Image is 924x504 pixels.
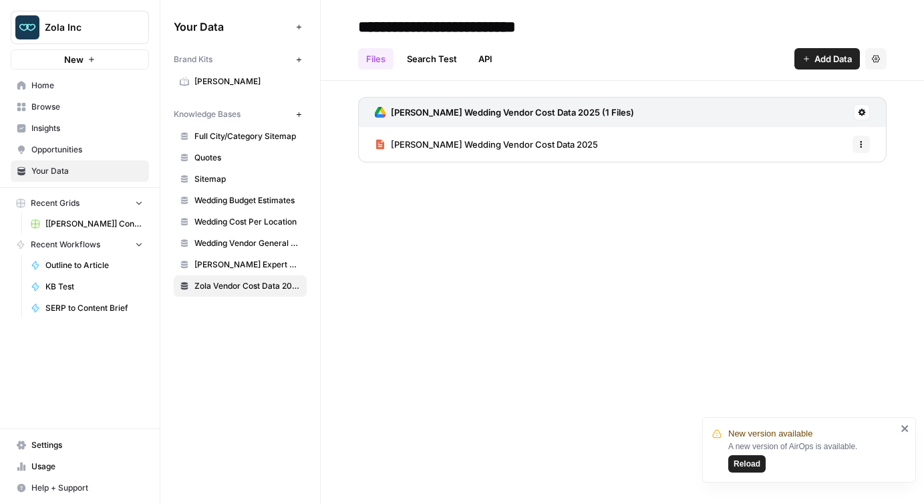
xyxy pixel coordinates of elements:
[25,297,149,319] a: SERP to Content Brief
[174,53,212,66] span: Brand Kits
[11,11,149,44] button: Workspace: Zola Inc
[31,122,143,134] span: Insights
[31,197,80,209] span: Recent Grids
[11,96,149,118] a: Browse
[31,239,100,251] span: Recent Workflows
[375,127,598,162] a: [PERSON_NAME] Wedding Vendor Cost Data 2025
[174,275,307,297] a: Zola Vendor Cost Data 2025
[194,130,301,142] span: Full City/Category Sitemap
[25,276,149,297] a: KB Test
[194,173,301,185] span: Sitemap
[734,458,760,470] span: Reload
[11,477,149,499] button: Help + Support
[31,144,143,156] span: Opportunities
[31,101,143,113] span: Browse
[11,193,149,213] button: Recent Grids
[728,427,812,440] span: New version available
[11,75,149,96] a: Home
[728,455,766,473] button: Reload
[174,233,307,254] a: Wedding Vendor General Sitemap
[728,440,897,473] div: A new version of AirOps is available.
[194,280,301,292] span: Zola Vendor Cost Data 2025
[194,216,301,228] span: Wedding Cost Per Location
[174,190,307,211] a: Wedding Budget Estimates
[194,76,301,88] span: [PERSON_NAME]
[45,302,143,314] span: SERP to Content Brief
[174,147,307,168] a: Quotes
[358,48,394,70] a: Files
[11,49,149,70] button: New
[391,138,598,151] span: [PERSON_NAME] Wedding Vendor Cost Data 2025
[11,160,149,182] a: Your Data
[174,126,307,147] a: Full City/Category Sitemap
[25,213,149,235] a: [[PERSON_NAME]] Content Creation
[794,48,860,70] button: Add Data
[375,98,634,127] a: [PERSON_NAME] Wedding Vendor Cost Data 2025 (1 Files)
[399,48,465,70] a: Search Test
[11,235,149,255] button: Recent Workflows
[901,423,910,434] button: close
[391,106,634,119] h3: [PERSON_NAME] Wedding Vendor Cost Data 2025 (1 Files)
[25,255,149,276] a: Outline to Article
[194,259,301,271] span: [PERSON_NAME] Expert Advice Articles
[31,165,143,177] span: Your Data
[174,168,307,190] a: Sitemap
[174,19,291,35] span: Your Data
[11,139,149,160] a: Opportunities
[470,48,500,70] a: API
[31,439,143,451] span: Settings
[64,53,84,66] span: New
[11,456,149,477] a: Usage
[814,52,852,66] span: Add Data
[31,461,143,473] span: Usage
[11,434,149,456] a: Settings
[194,237,301,249] span: Wedding Vendor General Sitemap
[194,195,301,207] span: Wedding Budget Estimates
[31,80,143,92] span: Home
[194,152,301,164] span: Quotes
[11,118,149,139] a: Insights
[45,21,126,34] span: Zola Inc
[174,108,241,120] span: Knowledge Bases
[174,211,307,233] a: Wedding Cost Per Location
[174,254,307,275] a: [PERSON_NAME] Expert Advice Articles
[174,71,307,92] a: [PERSON_NAME]
[45,259,143,271] span: Outline to Article
[31,482,143,494] span: Help + Support
[45,281,143,293] span: KB Test
[15,15,39,39] img: Zola Inc Logo
[45,218,143,230] span: [[PERSON_NAME]] Content Creation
